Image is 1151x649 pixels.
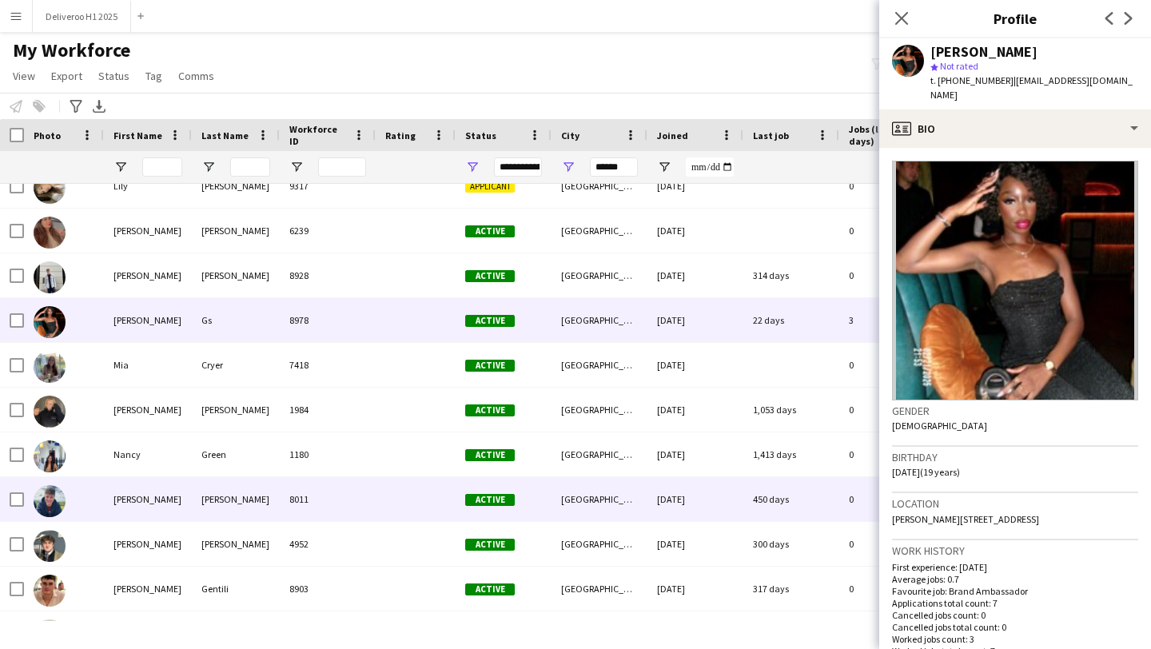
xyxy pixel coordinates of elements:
[930,45,1037,59] div: [PERSON_NAME]
[192,567,280,611] div: Gentili
[647,522,743,566] div: [DATE]
[465,360,515,372] span: Active
[51,69,82,83] span: Export
[45,66,89,86] a: Export
[892,450,1138,464] h3: Birthday
[552,253,647,297] div: [GEOGRAPHIC_DATA]
[892,466,960,478] span: [DATE] (19 years)
[34,440,66,472] img: Nancy Green
[114,129,162,141] span: First Name
[139,66,169,86] a: Tag
[192,432,280,476] div: Green
[892,404,1138,418] h3: Gender
[33,1,131,32] button: Deliveroo H1 2025
[839,209,943,253] div: 0
[178,69,214,83] span: Comms
[839,253,943,297] div: 0
[34,172,66,204] img: Lily Martin
[34,396,66,428] img: Millicent Thurman
[104,522,192,566] div: [PERSON_NAME]
[230,157,270,177] input: Last Name Filter Input
[34,575,66,607] img: Oliver Gentili
[743,298,839,342] div: 22 days
[465,181,515,193] span: Applicant
[201,160,216,174] button: Open Filter Menu
[892,561,1138,573] p: First experience: [DATE]
[647,432,743,476] div: [DATE]
[192,522,280,566] div: [PERSON_NAME]
[647,567,743,611] div: [DATE]
[892,161,1138,400] img: Crew avatar or photo
[465,129,496,141] span: Status
[104,477,192,521] div: [PERSON_NAME]
[892,543,1138,558] h3: Work history
[192,298,280,342] div: Gs
[192,388,280,432] div: [PERSON_NAME]
[849,123,914,147] span: Jobs (last 90 days)
[657,160,671,174] button: Open Filter Menu
[839,522,943,566] div: 0
[552,522,647,566] div: [GEOGRAPHIC_DATA]
[465,160,480,174] button: Open Filter Menu
[142,157,182,177] input: First Name Filter Input
[892,609,1138,621] p: Cancelled jobs count: 0
[940,60,978,72] span: Not rated
[90,97,109,116] app-action-btn: Export XLSX
[839,432,943,476] div: 0
[192,477,280,521] div: [PERSON_NAME]
[13,38,130,62] span: My Workforce
[34,485,66,517] img: Oliver Biernat
[892,633,1138,645] p: Worked jobs count: 3
[465,494,515,506] span: Active
[280,209,376,253] div: 6239
[552,477,647,521] div: [GEOGRAPHIC_DATA]
[892,597,1138,609] p: Applications total count: 7
[743,567,839,611] div: 317 days
[192,164,280,208] div: [PERSON_NAME]
[280,432,376,476] div: 1180
[465,270,515,282] span: Active
[552,343,647,387] div: [GEOGRAPHIC_DATA]
[104,209,192,253] div: [PERSON_NAME]
[104,164,192,208] div: Lily
[104,567,192,611] div: [PERSON_NAME]
[289,160,304,174] button: Open Filter Menu
[892,573,1138,585] p: Average jobs: 0.7
[289,123,347,147] span: Workforce ID
[6,66,42,86] a: View
[647,477,743,521] div: [DATE]
[552,164,647,208] div: [GEOGRAPHIC_DATA]
[280,522,376,566] div: 4952
[892,585,1138,597] p: Favourite job: Brand Ambassador
[34,129,61,141] span: Photo
[66,97,86,116] app-action-btn: Advanced filters
[552,388,647,432] div: [GEOGRAPHIC_DATA]
[839,388,943,432] div: 0
[839,567,943,611] div: 0
[892,513,1039,525] span: [PERSON_NAME][STREET_ADDRESS]
[465,225,515,237] span: Active
[465,539,515,551] span: Active
[192,253,280,297] div: [PERSON_NAME]
[280,298,376,342] div: 8978
[930,74,1133,101] span: | [EMAIL_ADDRESS][DOMAIN_NAME]
[34,217,66,249] img: Maicey Ward
[743,477,839,521] div: 450 days
[743,253,839,297] div: 314 days
[34,261,66,293] img: Marc Livingston
[743,432,839,476] div: 1,413 days
[465,404,515,416] span: Active
[686,157,734,177] input: Joined Filter Input
[92,66,136,86] a: Status
[280,343,376,387] div: 7418
[104,253,192,297] div: [PERSON_NAME]
[192,209,280,253] div: [PERSON_NAME]
[192,343,280,387] div: Cryer
[280,388,376,432] div: 1984
[145,69,162,83] span: Tag
[318,157,366,177] input: Workforce ID Filter Input
[201,129,249,141] span: Last Name
[280,164,376,208] div: 9317
[647,209,743,253] div: [DATE]
[647,164,743,208] div: [DATE]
